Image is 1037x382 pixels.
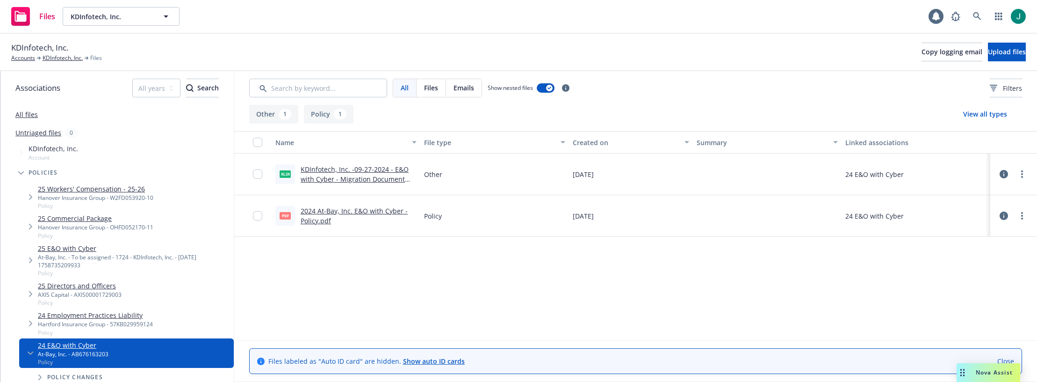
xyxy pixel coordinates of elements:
a: KDInfotech, Inc. -09-27-2024 - E&O with Cyber - Migration Document Checklist.xlsx [301,165,409,193]
span: Files labeled as "Auto ID card" are hidden. [268,356,465,366]
div: 0 [65,127,78,138]
div: 1 [279,109,291,119]
span: Policy [424,211,442,221]
div: At-Bay, Inc. - To be assigned - 1724 - KDInfotech, Inc. - [DATE] 1758735209933 [38,253,230,269]
button: Upload files [988,43,1026,61]
span: Policy [38,358,108,366]
span: Account [29,154,78,162]
div: Hanover Insurance Group - OHFD052170-11 [38,223,153,231]
span: Policy [38,269,230,277]
div: At-Bay, Inc. - AB676163203 [38,350,108,358]
input: Toggle Row Selected [253,169,262,179]
a: KDInfotech, Inc. [43,54,83,62]
span: [DATE] [573,169,594,179]
a: Show auto ID cards [403,357,465,366]
a: 25 Commercial Package [38,213,153,223]
span: Policy [38,202,153,210]
span: Filters [1003,83,1022,93]
div: Hartford Insurance Group - 57KB029959124 [38,320,153,328]
a: All files [15,110,38,119]
span: Nova Assist [976,368,1013,376]
span: All [401,83,409,93]
div: Hanover Insurance Group - W2FD053920-10 [38,194,153,202]
a: 2024 At-Bay, Inc. E&O with Cyber - Policy.pdf [301,206,408,225]
span: xlsx [280,170,291,177]
button: Created on [569,131,693,154]
span: Files [39,13,55,20]
span: Files [424,83,438,93]
div: 24 E&O with Cyber [845,211,904,221]
div: Drag to move [957,363,968,382]
span: KDInfotech, Inc. [29,144,78,154]
span: pdf [280,212,291,219]
a: Accounts [11,54,35,62]
input: Select all [253,138,262,147]
a: 25 E&O with Cyber [38,243,230,253]
button: Policy [304,105,353,124]
a: more [1016,210,1028,221]
button: Linked associations [842,131,990,154]
span: Associations [15,82,60,94]
span: Files [90,54,102,62]
div: Name [275,138,406,147]
a: 25 Workers' Compensation - 25-26 [38,184,153,194]
a: Untriaged files [15,128,61,138]
span: Upload files [988,47,1026,56]
button: View all types [948,105,1022,124]
span: Policy [38,329,153,337]
span: Policy changes [47,375,103,380]
span: Show nested files [488,84,533,92]
a: 25 Directors and Officers [38,281,122,291]
button: SearchSearch [186,79,219,97]
button: Name [272,131,420,154]
button: Other [249,105,298,124]
a: Report a Bug [946,7,965,26]
a: Files [7,3,59,29]
a: Search [968,7,987,26]
span: KDInfotech, Inc. [11,42,68,54]
div: 1 [334,109,346,119]
button: Filters [990,79,1022,97]
div: Search [186,79,219,97]
button: Nova Assist [957,363,1020,382]
div: Linked associations [845,138,987,147]
span: KDInfotech, Inc. [71,12,151,22]
input: Toggle Row Selected [253,211,262,220]
div: AXIS Capital - AXIS00001729003 [38,291,122,299]
svg: Search [186,84,194,92]
div: Created on [573,138,679,147]
span: Emails [454,83,474,93]
a: Switch app [989,7,1008,26]
div: Summary [697,138,828,147]
span: Policies [29,170,58,176]
a: more [1016,169,1028,180]
div: File type [424,138,555,147]
input: Search by keyword... [249,79,387,97]
span: [DATE] [573,211,594,221]
a: 24 Employment Practices Liability [38,310,153,320]
span: Other [424,169,442,179]
button: KDInfotech, Inc. [63,7,180,26]
span: Copy logging email [922,47,982,56]
span: Policy [38,232,153,240]
a: Close [997,356,1014,366]
button: File type [420,131,569,154]
span: Filters [990,83,1022,93]
button: Summary [693,131,842,154]
span: Policy [38,299,122,307]
img: photo [1011,9,1026,24]
a: 24 E&O with Cyber [38,340,108,350]
div: 24 E&O with Cyber [845,169,904,179]
button: Copy logging email [922,43,982,61]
